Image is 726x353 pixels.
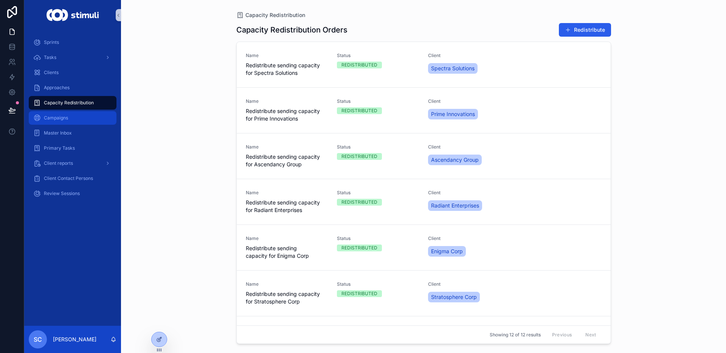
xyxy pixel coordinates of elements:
[428,109,478,119] a: Prime Innovations
[428,292,480,302] a: Stratosphere Corp
[246,190,328,196] span: Name
[29,126,116,140] a: Master Inbox
[246,153,328,168] span: Redistribute sending capacity for Ascendancy Group
[341,62,377,68] div: REDISTRIBUTED
[44,175,93,181] span: Client Contact Persons
[47,9,98,21] img: App logo
[29,51,116,64] a: Tasks
[245,11,305,19] span: Capacity Redistribution
[44,160,73,166] span: Client reports
[34,335,42,344] span: SC
[337,235,419,242] span: Status
[337,144,419,150] span: Status
[236,25,347,35] h1: Capacity Redistribution Orders
[337,281,419,287] span: Status
[337,53,419,59] span: Status
[29,81,116,94] a: Approaches
[428,281,510,287] span: Client
[29,36,116,49] a: Sprints
[428,190,510,196] span: Client
[431,202,479,209] span: Radiant Enterprises
[29,187,116,200] a: Review Sessions
[246,281,328,287] span: Name
[428,200,482,211] a: Radiant Enterprises
[428,53,510,59] span: Client
[341,199,377,206] div: REDISTRIBUTED
[44,100,94,106] span: Capacity Redistribution
[341,245,377,251] div: REDISTRIBUTED
[341,153,377,160] div: REDISTRIBUTED
[246,199,328,214] span: Redistribute sending capacity for Radiant Enterprises
[29,66,116,79] a: Clients
[341,107,377,114] div: REDISTRIBUTED
[29,96,116,110] a: Capacity Redistribution
[246,107,328,122] span: Redistribute sending capacity for Prime Innovations
[29,111,116,125] a: Campaigns
[44,70,59,76] span: Clients
[44,190,80,197] span: Review Sessions
[44,145,75,151] span: Primary Tasks
[29,172,116,185] a: Client Contact Persons
[431,156,479,164] span: Ascendancy Group
[428,98,510,104] span: Client
[44,39,59,45] span: Sprints
[44,115,68,121] span: Campaigns
[559,23,611,37] button: Redistribute
[428,246,466,257] a: Enigma Corp
[428,235,510,242] span: Client
[428,144,510,150] span: Client
[24,30,121,210] div: scrollable content
[341,290,377,297] div: REDISTRIBUTED
[246,62,328,77] span: Redistribute sending capacity for Spectra Solutions
[431,110,475,118] span: Prime Innovations
[431,293,477,301] span: Stratosphere Corp
[337,98,419,104] span: Status
[53,336,96,343] p: [PERSON_NAME]
[246,98,328,104] span: Name
[428,63,478,74] a: Spectra Solutions
[246,144,328,150] span: Name
[428,155,482,165] a: Ascendancy Group
[337,190,419,196] span: Status
[246,235,328,242] span: Name
[44,54,56,60] span: Tasks
[236,11,305,19] a: Capacity Redistribution
[44,130,72,136] span: Master Inbox
[246,53,328,59] span: Name
[44,85,70,91] span: Approaches
[246,245,328,260] span: Redistribute sending capacity for Enigma Corp
[431,65,475,72] span: Spectra Solutions
[246,290,328,305] span: Redistribute sending capacity for Stratosphere Corp
[29,156,116,170] a: Client reports
[431,248,463,255] span: Enigma Corp
[490,332,541,338] span: Showing 12 of 12 results
[29,141,116,155] a: Primary Tasks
